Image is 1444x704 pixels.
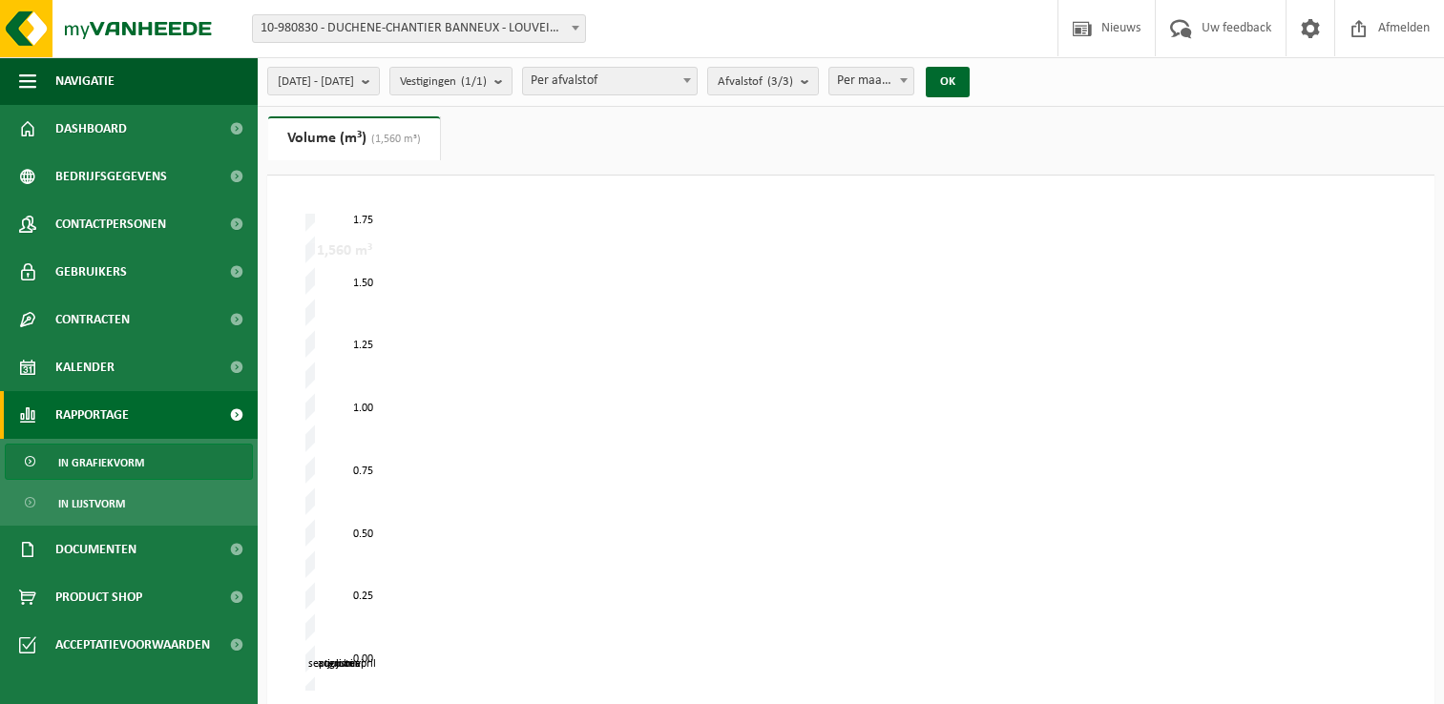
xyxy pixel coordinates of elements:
[461,75,487,88] count: (1/1)
[400,68,487,96] span: Vestigingen
[55,526,136,573] span: Documenten
[5,485,253,521] a: In lijstvorm
[828,67,915,95] span: Per maand
[718,68,793,96] span: Afvalstof
[55,57,115,105] span: Navigatie
[55,105,127,153] span: Dashboard
[55,343,115,391] span: Kalender
[55,296,130,343] span: Contracten
[278,68,354,96] span: [DATE] - [DATE]
[312,241,377,260] div: 1,560 m³
[707,67,819,95] button: Afvalstof(3/3)
[252,14,586,43] span: 10-980830 - DUCHENE-CHANTIER BANNEUX - LOUVEIGNÉ
[389,67,513,95] button: Vestigingen(1/1)
[366,134,421,145] span: (1,560 m³)
[268,116,440,160] a: Volume (m³)
[5,444,253,480] a: In grafiekvorm
[926,67,970,97] button: OK
[522,67,698,95] span: Per afvalstof
[58,445,144,481] span: In grafiekvorm
[55,621,210,669] span: Acceptatievoorwaarden
[55,153,167,200] span: Bedrijfsgegevens
[55,573,142,621] span: Product Shop
[523,68,697,94] span: Per afvalstof
[767,75,793,88] count: (3/3)
[55,391,129,439] span: Rapportage
[55,248,127,296] span: Gebruikers
[829,68,914,94] span: Per maand
[58,486,125,522] span: In lijstvorm
[55,200,166,248] span: Contactpersonen
[267,67,380,95] button: [DATE] - [DATE]
[253,15,585,42] span: 10-980830 - DUCHENE-CHANTIER BANNEUX - LOUVEIGNÉ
